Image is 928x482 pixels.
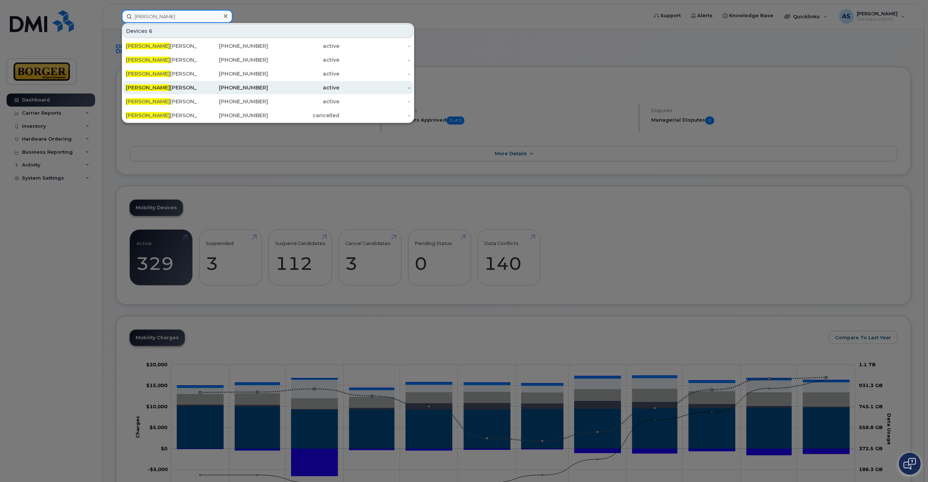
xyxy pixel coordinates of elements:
[126,112,197,119] div: [PERSON_NAME]
[149,27,152,35] span: 6
[197,98,268,105] div: [PHONE_NUMBER]
[268,70,339,77] div: active
[268,98,339,105] div: active
[126,56,197,64] div: [PERSON_NAME]
[126,42,197,50] div: [PERSON_NAME]
[126,84,170,91] span: [PERSON_NAME]
[268,42,339,50] div: active
[126,112,170,119] span: [PERSON_NAME]
[126,43,170,49] span: [PERSON_NAME]
[126,57,170,63] span: [PERSON_NAME]
[339,56,411,64] div: -
[123,81,413,94] a: [PERSON_NAME][PERSON_NAME][PHONE_NUMBER]active-
[904,458,916,470] img: Open chat
[123,24,413,38] div: Devices
[197,84,268,91] div: [PHONE_NUMBER]
[126,70,170,77] span: [PERSON_NAME]
[197,112,268,119] div: [PHONE_NUMBER]
[268,84,339,91] div: active
[197,42,268,50] div: [PHONE_NUMBER]
[123,39,413,53] a: [PERSON_NAME][PERSON_NAME][PHONE_NUMBER]active-
[126,70,197,77] div: [PERSON_NAME] Air Card
[197,56,268,64] div: [PHONE_NUMBER]
[123,95,413,108] a: [PERSON_NAME][PERSON_NAME] Air Card[PHONE_NUMBER]active-
[123,109,413,122] a: [PERSON_NAME][PERSON_NAME][PHONE_NUMBER]cancelled-
[197,70,268,77] div: [PHONE_NUMBER]
[339,42,411,50] div: -
[126,98,197,105] div: [PERSON_NAME] Air Card
[339,70,411,77] div: -
[339,112,411,119] div: -
[268,56,339,64] div: active
[123,53,413,66] a: [PERSON_NAME][PERSON_NAME][PHONE_NUMBER]active-
[123,67,413,80] a: [PERSON_NAME][PERSON_NAME] Air Card[PHONE_NUMBER]active-
[268,112,339,119] div: cancelled
[126,84,197,91] div: [PERSON_NAME]
[339,84,411,91] div: -
[126,98,170,105] span: [PERSON_NAME]
[339,98,411,105] div: -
